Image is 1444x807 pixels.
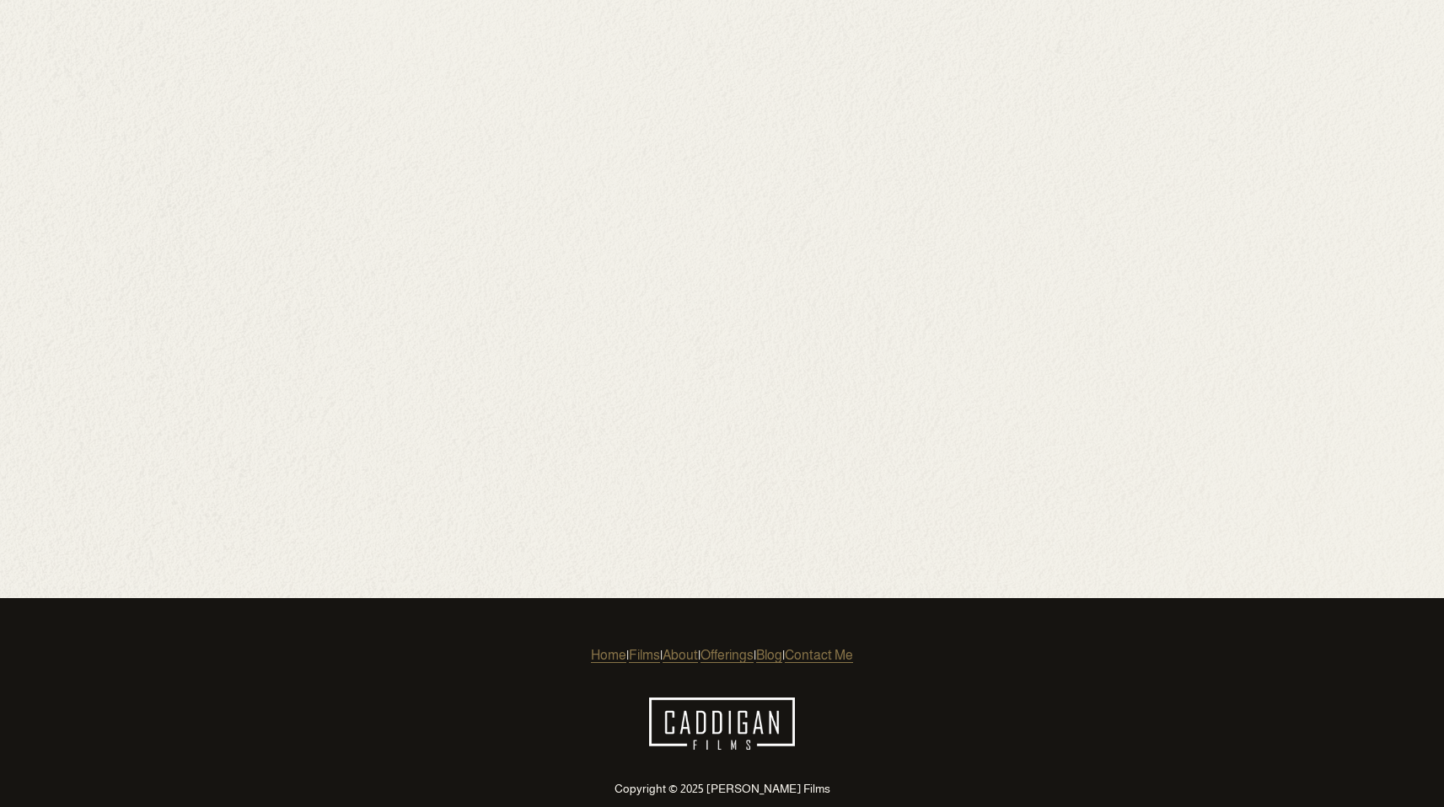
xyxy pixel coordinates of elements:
[663,645,698,665] a: About
[629,645,660,665] a: Films
[701,645,754,665] a: Offerings
[520,645,925,665] p: | | | | |
[756,645,782,665] a: Blog
[520,780,925,798] p: Copyright © 2025 [PERSON_NAME] Films
[785,645,853,665] a: Contact Me
[591,645,626,665] a: Home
